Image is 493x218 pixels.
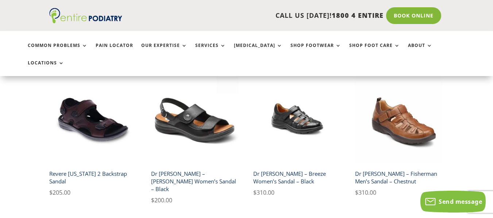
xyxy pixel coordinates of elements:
[439,198,482,206] span: Send message
[234,43,282,59] a: [MEDICAL_DATA]
[49,17,122,25] a: Entire Podiatry
[49,8,122,23] img: logo (1)
[49,167,136,188] h2: Revere [US_STATE] 2 Backstrap Sandal
[386,7,441,24] a: Book Online
[151,196,172,204] bdi: 200.00
[253,77,340,197] a: Dr Comfort Breeze Women's Shoe BlackDr [PERSON_NAME] – Breeze Women’s Sandal – Black $310.00
[253,77,340,164] img: Dr Comfort Breeze Women's Shoe Black
[290,43,341,59] a: Shop Footwear
[408,43,432,59] a: About
[355,77,442,164] img: Dr Comfort Fisherman Mens Casual Sandal Chestnut
[151,167,238,195] h2: Dr [PERSON_NAME] – [PERSON_NAME] Women’s Sandal – Black
[96,43,133,59] a: Pain Locator
[151,77,238,205] a: Dr Comfort Lana Medium Wide Women's Sandal BlackDr [PERSON_NAME] – [PERSON_NAME] Women’s Sandal –...
[355,189,358,197] span: $
[28,60,64,76] a: Locations
[141,43,187,59] a: Our Expertise
[355,77,442,197] a: Dr Comfort Fisherman Mens Casual Sandal ChestnutDr [PERSON_NAME] – Fisherman Men’s Sandal – Chest...
[253,189,274,197] bdi: 310.00
[195,43,226,59] a: Services
[253,167,340,188] h2: Dr [PERSON_NAME] – Breeze Women’s Sandal – Black
[253,189,257,197] span: $
[355,167,442,188] h2: Dr [PERSON_NAME] – Fisherman Men’s Sandal – Chestnut
[151,196,154,204] span: $
[28,43,88,59] a: Common Problems
[49,77,136,197] a: Revere Montana 2 Whiskey Sandal MensRevere [US_STATE] 2 Backstrap Sandal $205.00
[420,191,486,213] button: Send message
[332,11,384,20] span: 1800 4 ENTIRE
[349,43,400,59] a: Shop Foot Care
[49,77,136,164] img: Revere Montana 2 Whiskey Sandal Mens
[49,189,70,197] bdi: 205.00
[151,77,238,164] img: Dr Comfort Lana Medium Wide Women's Sandal Black
[49,189,53,197] span: $
[355,189,376,197] bdi: 310.00
[139,11,384,20] p: CALL US [DATE]!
